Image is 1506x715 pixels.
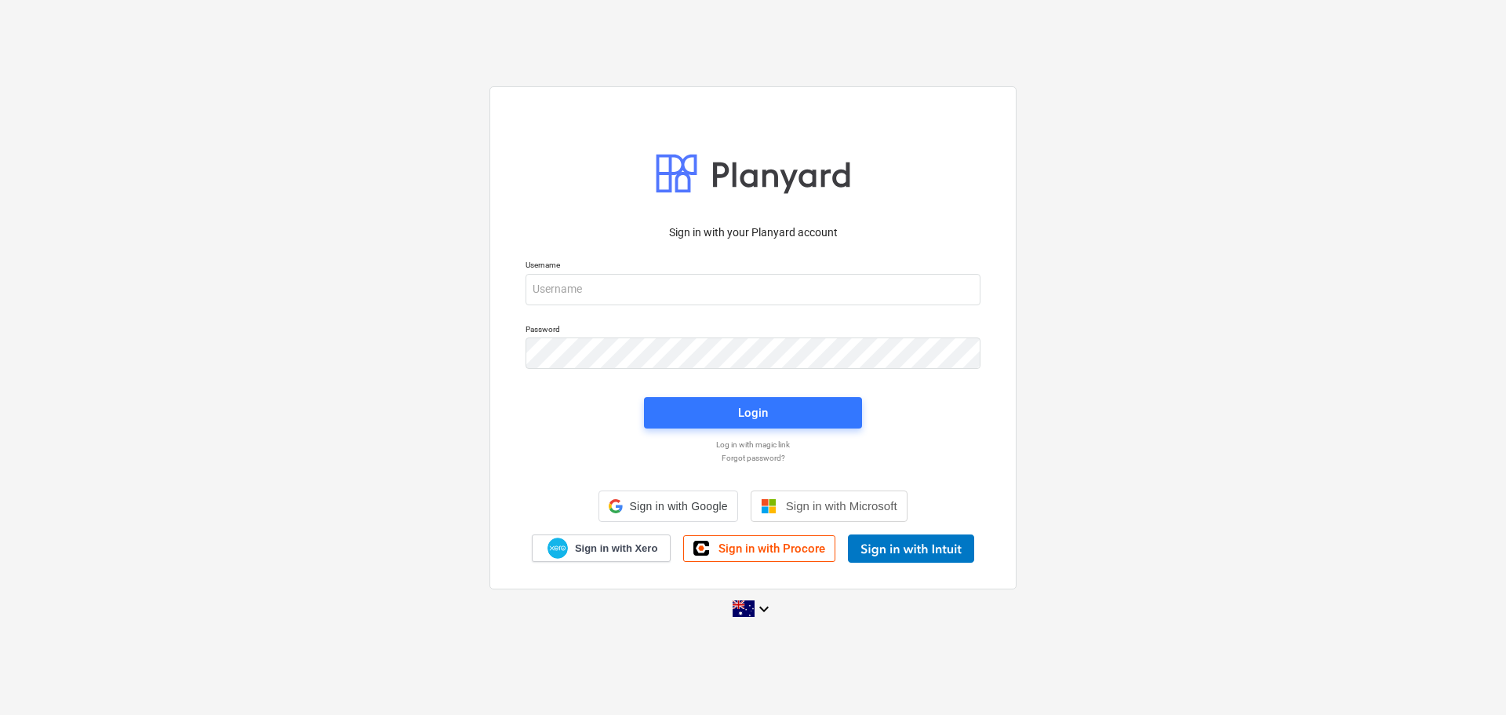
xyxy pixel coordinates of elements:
[526,274,980,305] input: Username
[683,535,835,562] a: Sign in with Procore
[761,498,777,514] img: Microsoft logo
[547,538,568,559] img: Xero logo
[598,491,737,522] div: Sign in with Google
[526,324,980,337] p: Password
[518,453,988,463] a: Forgot password?
[532,534,671,562] a: Sign in with Xero
[738,403,768,423] div: Login
[755,600,773,618] i: keyboard_arrow_down
[718,542,825,556] span: Sign in with Procore
[786,499,897,513] span: Sign in with Microsoft
[526,260,980,273] p: Username
[518,440,988,450] a: Log in with magic link
[526,224,980,241] p: Sign in with your Planyard account
[629,500,727,513] span: Sign in with Google
[644,397,862,429] button: Login
[575,542,657,556] span: Sign in with Xero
